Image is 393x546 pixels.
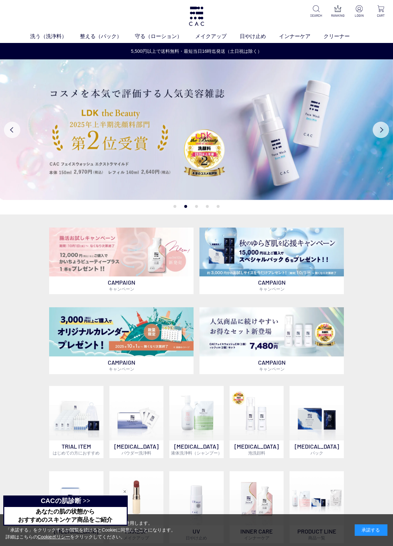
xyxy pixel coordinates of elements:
[169,386,224,458] a: [MEDICAL_DATA]液体洗浄料（シャンプー）
[109,440,164,458] p: [MEDICAL_DATA]
[174,205,177,208] button: 1 of 5
[309,5,323,18] a: SEARCH
[195,205,198,208] button: 3 of 5
[206,205,209,208] button: 4 of 5
[352,5,366,18] a: LOGIN
[49,440,103,458] p: TRIAL ITEM
[352,13,366,18] p: LOGIN
[230,440,284,458] p: [MEDICAL_DATA]
[279,32,324,40] a: インナーケア
[169,440,224,458] p: [MEDICAL_DATA]
[30,32,80,40] a: 洗う（洗浄料）
[199,356,344,374] p: CAMPAIGN
[217,205,220,208] button: 5 of 5
[184,205,187,208] button: 2 of 5
[38,534,70,539] a: Cookieポリシー
[169,471,224,543] a: UV日やけ止め
[248,450,265,455] span: 泡洗顔料
[109,366,134,372] span: キャンペーン
[49,386,103,440] img: トライアルセット
[6,520,176,540] div: 当サイトでは、お客様へのサービス向上のためにCookieを使用します。 「承諾する」をクリックするか閲覧を続けるとCookieに同意したことになります。 詳細はこちらの をクリックしてください。
[230,471,284,543] a: インナーケア INNER CAREインナーケア
[49,356,194,374] p: CAMPAIGN
[230,386,284,440] img: 泡洗顔料
[199,307,344,356] img: フェイスウォッシュ＋レフィル2個セット
[49,386,103,458] a: トライアルセット TRIAL ITEMはじめての方におすすめ
[49,228,194,294] a: 腸活お試しキャンペーン 腸活お試しキャンペーン CAMPAIGNキャンペーン
[259,366,285,372] span: キャンペーン
[309,13,323,18] p: SEARCH
[240,32,279,40] a: 日やけ止め
[290,471,344,543] a: PRODUCT LINE商品一覧
[49,471,103,543] a: [MEDICAL_DATA]ローション
[331,13,345,18] p: RANKING
[331,5,345,18] a: RANKING
[109,386,164,458] a: [MEDICAL_DATA]パウダー洗浄料
[355,524,387,536] div: 承諾する
[230,386,284,458] a: 泡洗顔料 [MEDICAL_DATA]泡洗顔料
[290,440,344,458] p: [MEDICAL_DATA]
[199,228,344,294] a: スペシャルパックお試しプレゼント スペシャルパックお試しプレゼント CAMPAIGNキャンペーン
[310,450,323,455] span: パック
[135,32,195,40] a: 守る（ローション）
[374,5,388,18] a: CART
[109,286,134,292] span: キャンペーン
[259,286,285,292] span: キャンペーン
[122,450,151,455] span: パウダー洗浄料
[199,276,344,294] p: CAMPAIGN
[109,471,164,543] a: MAKEUPメイクアップ
[49,307,194,356] img: カレンダープレゼント
[199,307,344,374] a: フェイスウォッシュ＋レフィル2個セット フェイスウォッシュ＋レフィル2個セット CAMPAIGNキャンペーン
[290,386,344,458] a: [MEDICAL_DATA]パック
[53,450,100,455] span: はじめての方におすすめ
[374,13,388,18] p: CART
[195,32,240,40] a: メイクアップ
[49,307,194,374] a: カレンダープレゼント カレンダープレゼント CAMPAIGNキャンペーン
[49,276,194,294] p: CAMPAIGN
[373,122,389,138] button: Next
[4,122,20,138] button: Previous
[49,228,194,277] img: 腸活お試しキャンペーン
[230,471,284,526] img: インナーケア
[0,48,393,55] a: 5,500円以上で送料無料・最短当日16時迄発送（土日祝は除く）
[188,7,205,26] img: logo
[199,228,344,277] img: スペシャルパックお試しプレゼント
[80,32,135,40] a: 整える（パック）
[324,32,363,40] a: クリーナー
[171,450,222,455] span: 液体洗浄料（シャンプー）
